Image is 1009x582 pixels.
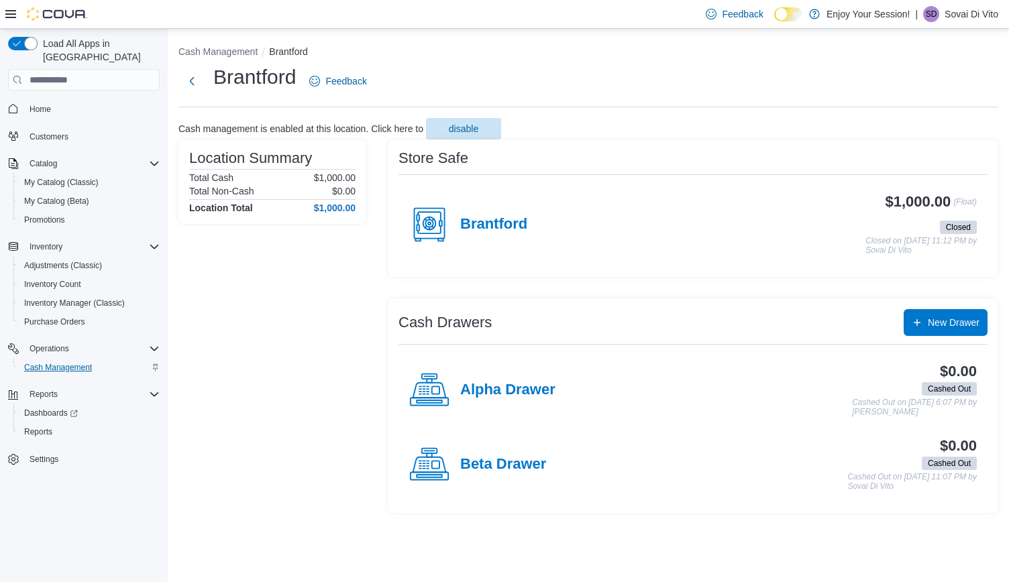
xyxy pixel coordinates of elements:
a: Settings [24,451,64,467]
p: Closed on [DATE] 11:12 PM by Sovai Di Vito [865,237,977,255]
span: Reports [24,386,160,402]
h3: $0.00 [940,363,977,380]
span: New Drawer [928,316,979,329]
h3: Store Safe [399,150,468,166]
p: Cash management is enabled at this location. Click here to [178,123,423,134]
button: New Drawer [904,309,988,336]
span: Catalog [24,156,160,172]
button: Adjustments (Classic) [13,256,165,275]
span: Cashed Out [928,383,971,395]
span: Inventory Count [24,279,81,290]
span: Dashboards [24,408,78,418]
button: Catalog [3,154,165,173]
span: Adjustments (Classic) [24,260,102,271]
h1: Brantford [213,64,296,91]
h6: Total Cash [189,172,233,183]
a: Reports [19,424,58,440]
span: Inventory [30,241,62,252]
span: Cash Management [19,359,160,375]
h4: Location Total [189,202,253,213]
a: Promotions [19,212,70,228]
span: Adjustments (Classic) [19,257,160,274]
a: Dashboards [13,404,165,422]
span: Inventory Manager (Classic) [19,295,160,311]
span: Operations [24,341,160,357]
h4: $1,000.00 [314,202,356,213]
a: Dashboards [19,405,83,421]
span: Cashed Out [922,457,977,470]
a: Purchase Orders [19,314,91,330]
span: Closed [940,221,977,234]
button: My Catalog (Beta) [13,192,165,211]
h3: Location Summary [189,150,312,166]
a: Home [24,101,56,117]
p: Sovai Di Vito [945,6,998,22]
span: Purchase Orders [19,314,160,330]
a: Feedback [304,68,372,95]
button: Operations [3,339,165,358]
span: Reports [30,389,58,400]
p: Enjoy Your Session! [827,6,910,22]
button: Settings [3,449,165,469]
button: Cash Management [13,358,165,377]
span: Home [30,104,51,115]
span: Customers [30,131,68,142]
span: Promotions [19,212,160,228]
button: Promotions [13,211,165,229]
button: Customers [3,127,165,146]
h3: Cash Drawers [399,314,492,331]
span: Settings [30,454,58,465]
span: Cash Management [24,362,92,373]
span: Dashboards [19,405,160,421]
p: $0.00 [332,186,356,196]
span: My Catalog (Beta) [19,193,160,209]
a: Cash Management [19,359,97,375]
span: Promotions [24,215,65,225]
span: Feedback [325,74,366,88]
input: Dark Mode [774,7,802,21]
span: My Catalog (Classic) [24,177,99,188]
button: disable [426,118,501,139]
nav: Complex example [8,93,160,504]
span: Reports [19,424,160,440]
button: Next [178,68,205,95]
span: disable [449,122,478,135]
h3: $0.00 [940,438,977,454]
p: (Float) [953,194,977,218]
button: My Catalog (Classic) [13,173,165,192]
a: Feedback [700,1,768,27]
h6: Total Non-Cash [189,186,254,196]
a: Adjustments (Classic) [19,257,107,274]
h4: Alpha Drawer [460,382,555,399]
span: Closed [946,221,971,233]
button: Inventory Count [13,275,165,294]
button: Catalog [24,156,62,172]
span: Inventory Count [19,276,160,292]
span: Cashed Out [922,382,977,396]
button: Reports [3,385,165,404]
a: Inventory Manager (Classic) [19,295,130,311]
img: Cova [27,7,87,21]
span: My Catalog (Classic) [19,174,160,190]
span: Feedback [722,7,763,21]
span: Reports [24,426,52,437]
a: Customers [24,129,74,145]
div: Sovai Di Vito [923,6,939,22]
button: Inventory [3,237,165,256]
span: Settings [24,451,160,467]
nav: An example of EuiBreadcrumbs [178,45,998,61]
button: Home [3,99,165,118]
h4: Beta Drawer [460,456,546,473]
a: My Catalog (Beta) [19,193,95,209]
button: Reports [13,422,165,441]
span: Purchase Orders [24,316,85,327]
p: | [915,6,918,22]
a: My Catalog (Classic) [19,174,104,190]
span: Cashed Out [928,457,971,469]
span: Dark Mode [774,21,775,22]
p: $1,000.00 [314,172,356,183]
span: Customers [24,128,160,145]
span: Catalog [30,158,57,169]
a: Inventory Count [19,276,87,292]
span: Load All Apps in [GEOGRAPHIC_DATA] [38,37,160,64]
